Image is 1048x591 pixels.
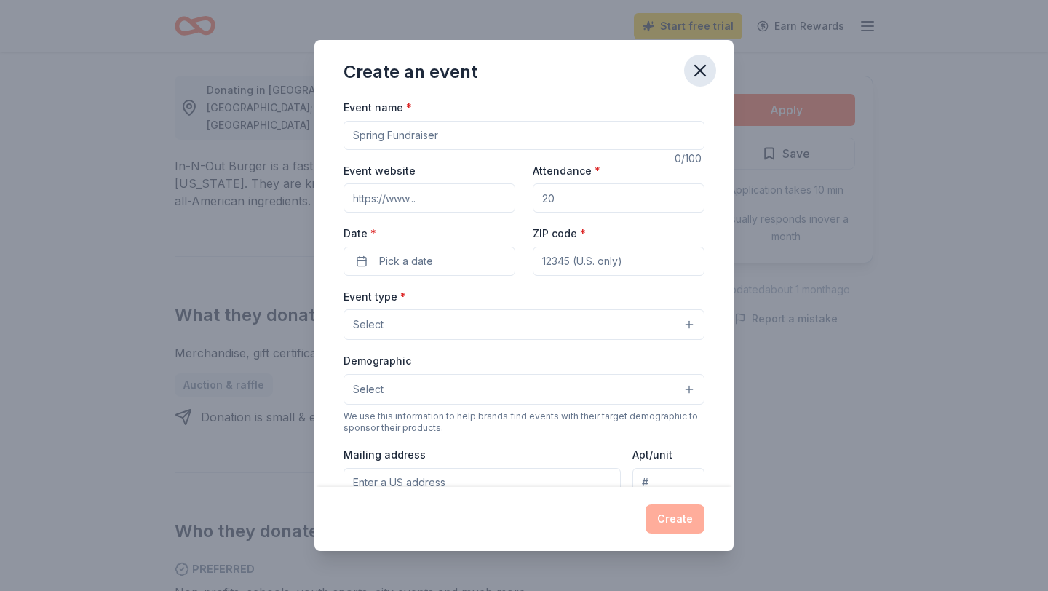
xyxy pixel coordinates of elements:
label: Apt/unit [632,448,672,462]
span: Select [353,381,384,398]
input: Spring Fundraiser [344,121,704,150]
span: Select [353,316,384,333]
label: Demographic [344,354,411,368]
span: Pick a date [379,253,433,270]
input: https://www... [344,183,515,213]
label: Mailing address [344,448,426,462]
label: Event type [344,290,406,304]
input: 12345 (U.S. only) [533,247,704,276]
label: Attendance [533,164,600,178]
input: # [632,468,704,497]
label: ZIP code [533,226,586,241]
div: Create an event [344,60,477,84]
label: Event website [344,164,416,178]
label: Date [344,226,515,241]
input: Enter a US address [344,468,621,497]
div: 0 /100 [675,150,704,167]
button: Pick a date [344,247,515,276]
label: Event name [344,100,412,115]
button: Select [344,309,704,340]
div: We use this information to help brands find events with their target demographic to sponsor their... [344,410,704,434]
input: 20 [533,183,704,213]
button: Select [344,374,704,405]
